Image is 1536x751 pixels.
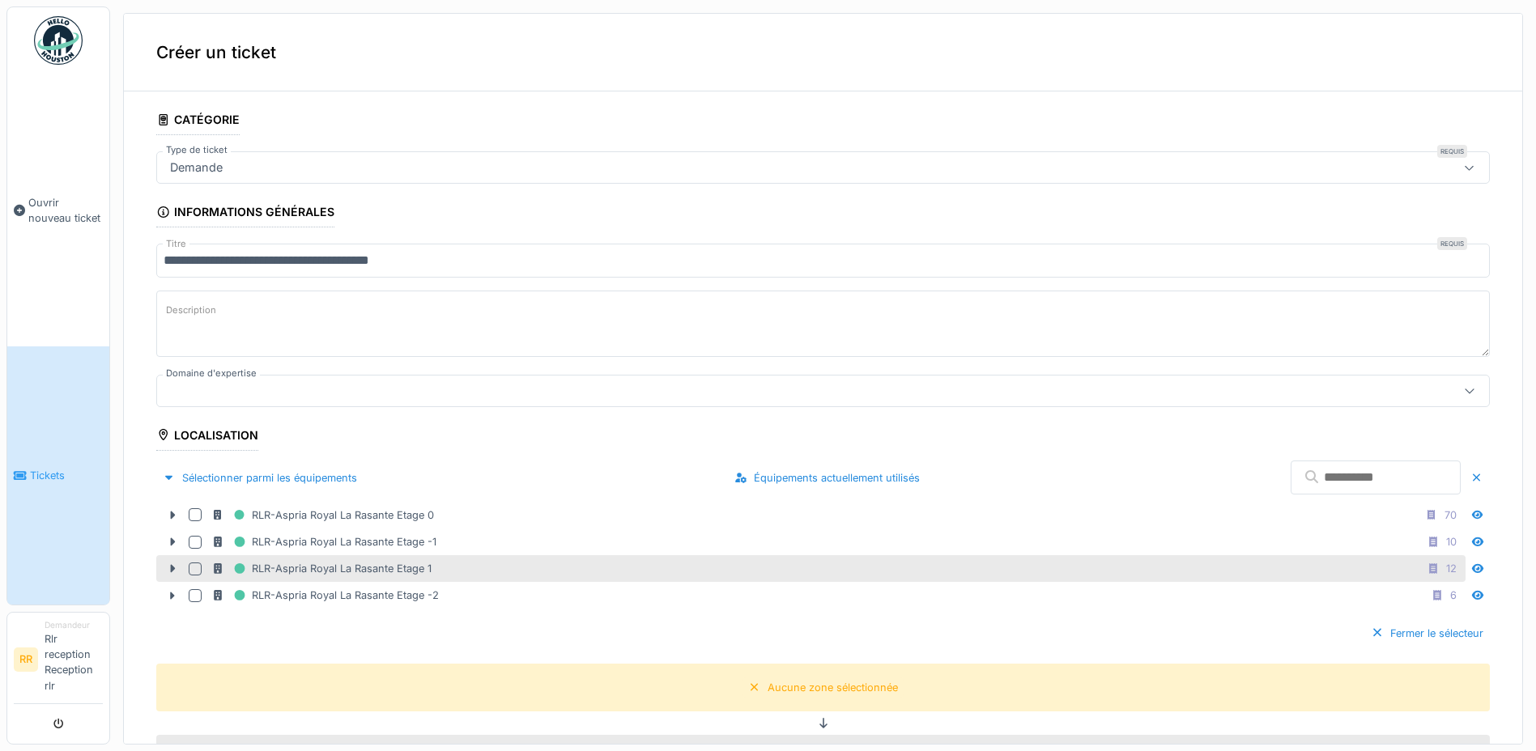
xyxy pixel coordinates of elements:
div: Créer un ticket [124,14,1522,91]
div: Requis [1437,237,1467,250]
label: Type de ticket [163,143,231,157]
div: RLR-Aspria Royal La Rasante Etage 0 [211,505,434,525]
div: 70 [1445,507,1457,523]
div: 12 [1446,561,1457,576]
div: RLR-Aspria Royal La Rasante Etage -1 [211,532,436,552]
img: Badge_color-CXgf-gQk.svg [34,16,83,65]
label: Description [163,300,219,320]
div: Demande [164,159,229,176]
div: Demandeur [45,619,103,631]
div: Fermer le sélecteur [1364,622,1490,644]
div: RLR-Aspria Royal La Rasante Etage -2 [211,585,439,605]
div: 6 [1450,588,1457,603]
div: RLR-Aspria Royal La Rasante Etage 1 [211,558,432,579]
label: Titre [163,237,189,251]
a: Ouvrir nouveau ticket [7,74,109,346]
div: Informations générales [156,200,334,227]
div: Équipements actuellement utilisés [728,467,926,489]
span: Ouvrir nouveau ticket [28,195,103,226]
label: Domaine d'expertise [163,367,260,380]
div: Sélectionner parmi les équipements [156,467,364,489]
div: Localisation [156,423,258,451]
div: Requis [1437,145,1467,158]
a: RR DemandeurRlr reception Reception rlr [14,619,103,704]
span: Tickets [30,468,103,483]
div: 10 [1446,534,1457,549]
div: Catégorie [156,108,240,135]
li: Rlr reception Reception rlr [45,619,103,700]
li: RR [14,647,38,672]
div: Aucune zone sélectionnée [768,680,898,695]
a: Tickets [7,346,109,604]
